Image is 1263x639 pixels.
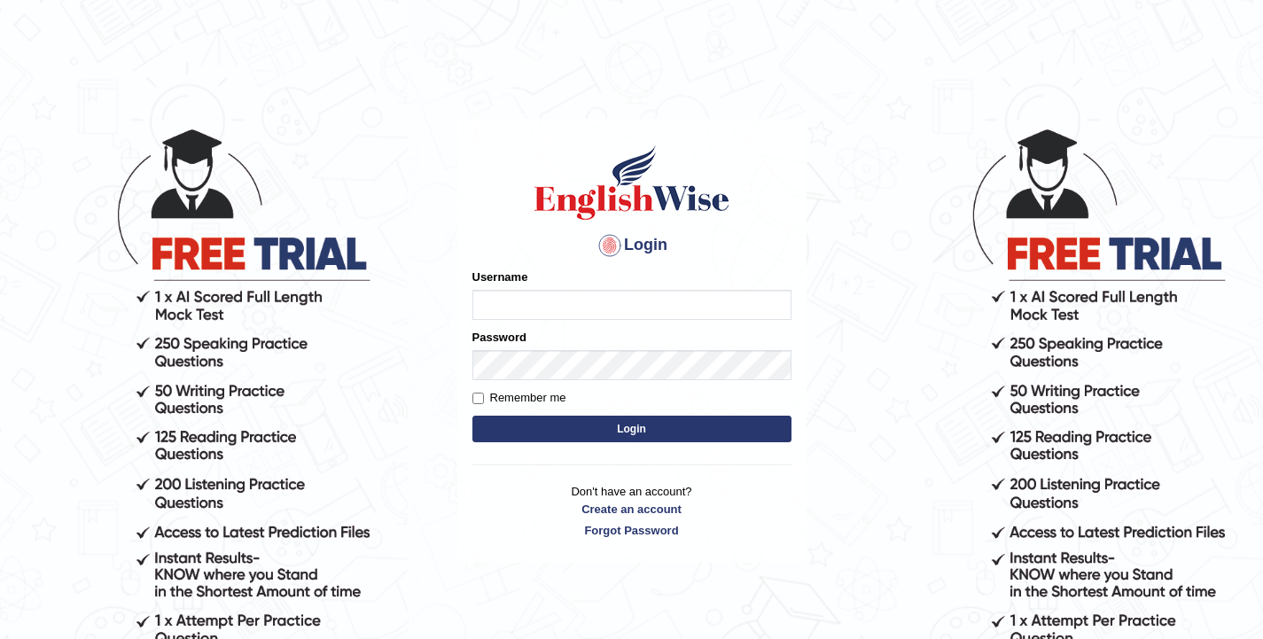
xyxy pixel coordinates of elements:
img: Logo of English Wise sign in for intelligent practice with AI [531,143,733,222]
a: Forgot Password [472,522,791,539]
label: Remember me [472,389,566,407]
h4: Login [472,231,791,260]
p: Don't have an account? [472,483,791,538]
button: Login [472,416,791,442]
label: Password [472,329,526,346]
label: Username [472,269,528,285]
a: Create an account [472,501,791,518]
input: Remember me [472,393,484,404]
